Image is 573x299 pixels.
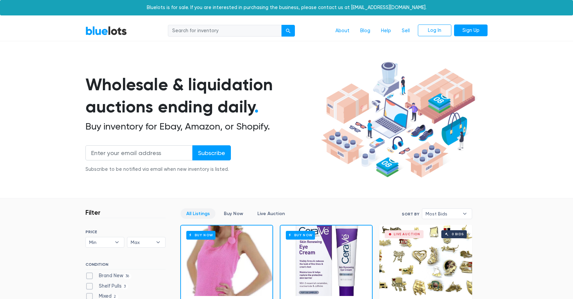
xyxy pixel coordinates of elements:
a: All Listings [181,208,215,219]
a: Log In [418,24,451,37]
input: Subscribe [192,145,231,160]
img: hero-ee84e7d0318cb26816c560f6b4441b76977f77a177738b4e94f68c95b2b83dbb.png [319,59,477,181]
a: Sell [396,24,415,37]
a: Live Auction [252,208,291,219]
h6: Buy Now [286,231,315,239]
span: Min [89,237,111,247]
span: 3 [122,284,128,289]
label: Shelf Pulls [85,283,128,290]
span: . [254,97,259,117]
h3: Filter [85,208,101,216]
a: Live Auction 0 bids [379,225,472,295]
a: Buy Now [280,226,372,296]
h6: Buy Now [186,231,215,239]
b: ▾ [151,237,165,247]
a: Blog [355,24,376,37]
label: Sort By [402,211,419,217]
div: 0 bids [452,233,464,236]
input: Search for inventory [168,25,282,37]
div: Subscribe to be notified via email when new inventory is listed. [85,166,231,173]
b: ▾ [110,237,124,247]
a: About [330,24,355,37]
h6: PRICE [85,230,166,234]
a: Help [376,24,396,37]
a: Sign Up [454,24,488,37]
h6: CONDITION [85,262,166,269]
div: Live Auction [394,233,420,236]
span: Most Bids [426,209,459,219]
span: 36 [123,273,131,279]
h2: Buy inventory for Ebay, Amazon, or Shopify. [85,121,319,132]
a: Buy Now [181,226,272,296]
span: Max [131,237,153,247]
b: ▾ [458,209,472,219]
a: Buy Now [218,208,249,219]
a: BlueLots [85,26,127,36]
label: Brand New [85,272,131,280]
h1: Wholesale & liquidation auctions ending daily [85,73,319,118]
input: Enter your email address [85,145,193,160]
